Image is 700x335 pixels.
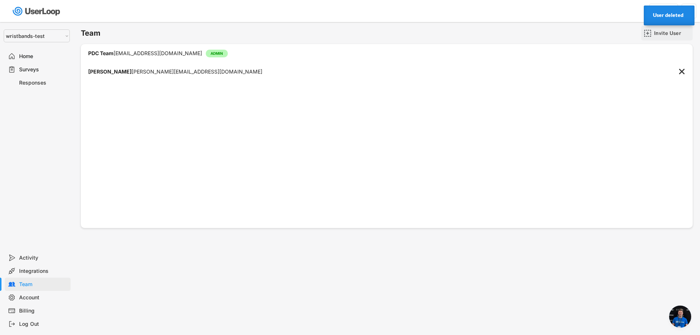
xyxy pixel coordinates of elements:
text:  [679,68,685,75]
div: Integrations [19,268,68,275]
div: ADMIN [206,50,228,57]
div: Responses [19,79,68,86]
img: userloop-logo-01.svg [11,4,63,19]
strong: PDC Team [88,50,114,56]
div: Account [19,294,68,301]
button:  [678,68,685,75]
strong: User deleted [653,12,683,18]
img: AddMajor.svg [644,29,651,37]
div: Team [19,281,68,288]
div: Activity [19,254,68,261]
div: Open chat [669,306,691,328]
div: Home [19,53,68,60]
strong: [PERSON_NAME] [88,68,132,75]
div: Log Out [19,321,68,328]
div: [EMAIL_ADDRESS][DOMAIN_NAME] [88,51,202,56]
div: Invite User [654,30,691,36]
div: Surveys [19,66,68,73]
div: Billing [19,307,68,314]
div: [PERSON_NAME][EMAIL_ADDRESS][DOMAIN_NAME] [88,69,262,74]
h6: Team [81,28,100,38]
